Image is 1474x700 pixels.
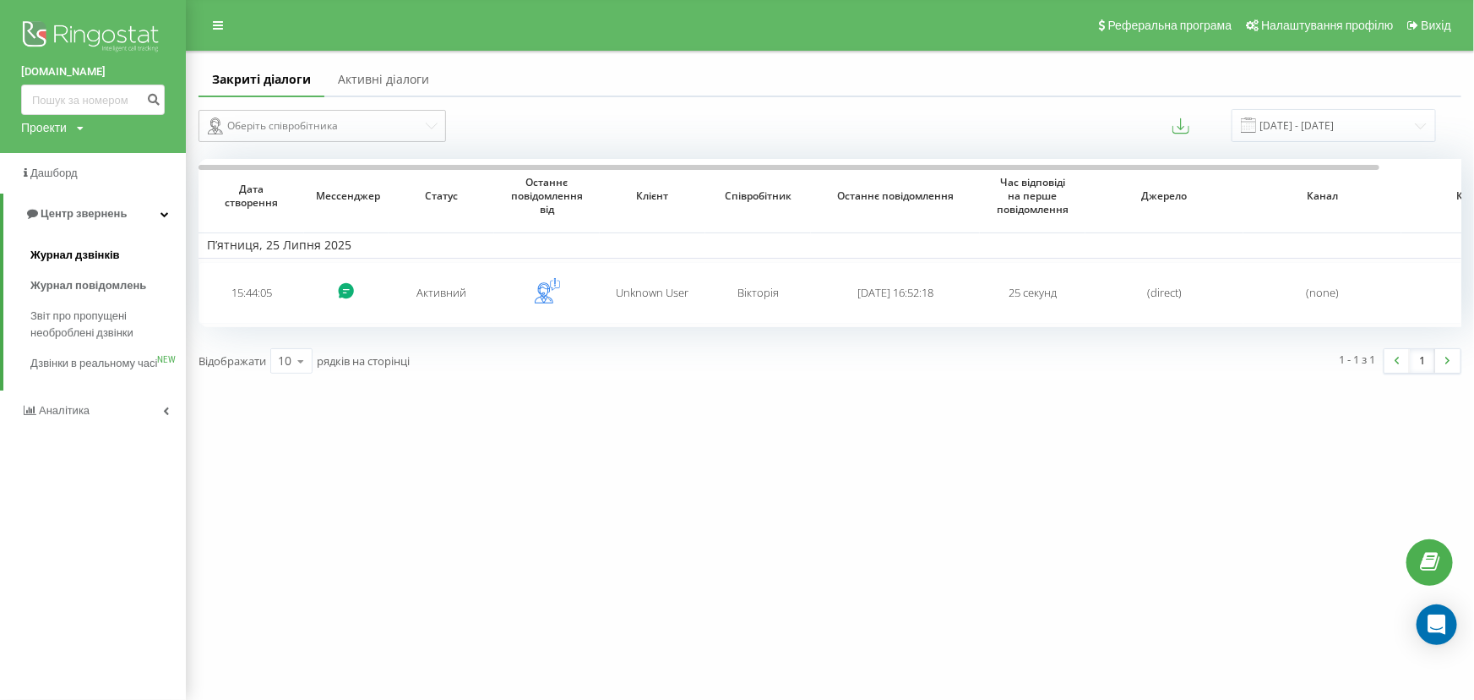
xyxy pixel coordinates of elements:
a: Активні діалоги [324,63,443,97]
a: Дзвінки в реальному часіNEW [30,348,186,379]
span: Дашборд [30,167,78,179]
span: Статус [401,189,481,203]
span: Журнал дзвінків [30,247,120,264]
span: Аналiтика [39,404,90,417]
a: 1 [1410,349,1435,373]
a: Журнал дзвінків [30,240,186,271]
span: Вікторія [737,285,779,300]
span: Дзвінки в реальному часі [30,355,157,372]
span: Центр звернень [41,207,127,220]
span: Відображати [199,353,266,369]
td: 25 секунд [980,262,1085,324]
span: (direct) [1147,285,1182,300]
div: Оберіть співробітника [208,116,423,136]
a: Звіт про пропущені необроблені дзвінки [30,301,186,348]
button: Експортувати повідомлення [1172,118,1189,134]
a: Закриті діалоги [199,63,324,97]
span: Вихід [1422,19,1451,32]
span: Журнал повідомлень [30,277,146,294]
span: Співробітник [718,189,798,203]
span: Дата створення [211,183,291,209]
div: Open Intercom Messenger [1417,604,1457,645]
a: Журнал повідомлень [30,271,186,301]
div: Проекти [21,119,67,136]
span: Мессенджер [316,189,377,203]
span: Час відповіді на перше повідомлення [993,176,1073,216]
span: Канал [1259,189,1385,203]
span: Звіт про пропущені необроблені дзвінки [30,308,177,342]
input: Пошук за номером [21,85,165,115]
span: (none) [1306,285,1339,300]
span: [DATE] 16:52:18 [857,285,933,300]
span: Останнє повідомлення від [507,176,587,216]
div: 1 - 1 з 1 [1340,351,1376,368]
span: Джерело [1101,189,1227,203]
a: [DOMAIN_NAME] [21,63,165,80]
div: 10 [278,353,291,369]
span: Клієнт [612,189,693,203]
span: Unknown User [617,285,689,300]
td: Активний [389,262,494,324]
span: Налаштування профілю [1261,19,1393,32]
span: Реферальна програма [1108,19,1232,32]
td: 15:44:05 [199,262,304,324]
img: Ringostat logo [21,17,165,59]
a: Центр звернень [3,194,186,234]
span: рядків на сторінці [317,353,410,369]
span: Останнє повідомлення [827,189,964,203]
